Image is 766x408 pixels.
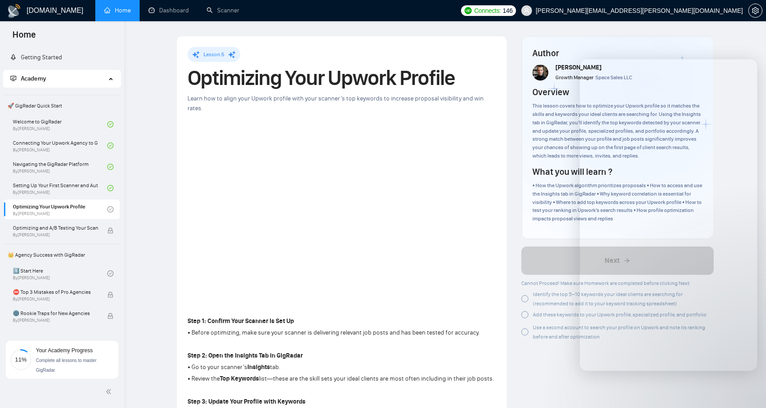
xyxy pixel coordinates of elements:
span: Academy [10,75,46,82]
span: check-circle [107,270,113,277]
button: Next [521,246,714,275]
span: ⛔ Top 3 Mistakes of Pro Agencies [13,288,98,296]
span: lock [107,227,113,234]
button: setting [748,4,762,18]
iframe: To enrich screen reader interactions, please activate Accessibility in Grammarly extension settings [580,59,757,371]
span: lock [107,313,113,319]
span: lock [107,292,113,298]
span: By [PERSON_NAME] [13,232,98,238]
iframe: To enrich screen reader interactions, please activate Accessibility in Grammarly extension settings [736,378,757,399]
span: 👑 Agency Success with GigRadar [4,246,120,264]
div: This lesson covers how to optimize your Upwork profile so it matches the skills and keywords your... [532,102,703,160]
span: check-circle [107,142,113,149]
strong: Step 1: Confirm Your Scanner Is Set Up [188,317,294,325]
a: Setting Up Your First Scanner and Auto-BidderBy[PERSON_NAME] [13,178,107,198]
a: searchScanner [207,7,239,14]
strong: Top Keywords [220,375,259,382]
span: user [524,8,530,14]
span: check-circle [107,206,113,212]
span: 🚀 GigRadar Quick Start [4,97,120,115]
span: check-circle [107,164,113,170]
span: Add these keywords to your Upwork profile, specialized profile, and portfolio [533,312,707,318]
p: • Before optimizing, make sure your scanner is delivering relevant job posts and has been tested ... [188,328,494,338]
span: Your Academy Progress [36,347,93,354]
a: homeHome [104,7,131,14]
span: By [PERSON_NAME] [13,318,98,323]
a: Connecting Your Upwork Agency to GigRadarBy[PERSON_NAME] [13,136,107,155]
a: Navigating the GigRadar PlatformBy[PERSON_NAME] [13,157,107,177]
img: vlad-t.jpg [532,65,548,81]
h4: What you will learn ? [532,166,612,178]
h4: Overview [532,86,569,98]
span: check-circle [107,185,113,191]
a: 1️⃣ Start HereBy[PERSON_NAME] [13,264,107,283]
img: logo [7,4,21,18]
div: • How the Upwork algorithm prioritizes proposals • How to access and use the Insights tab in GigR... [532,181,703,223]
span: Lesson 5 [203,51,224,58]
p: • Go to your scanner’s tab. [188,362,494,372]
span: [PERSON_NAME] [555,64,602,71]
span: Optimizing and A/B Testing Your Scanner for Better Results [13,223,98,232]
span: 🌚 Rookie Traps for New Agencies [13,309,98,318]
li: Getting Started [3,49,121,66]
span: By [PERSON_NAME] [13,296,98,302]
span: Complete all lessons to master GigRadar. [36,358,97,373]
span: Growth Manager [555,74,594,81]
span: 146 [503,6,512,15]
img: upwork-logo.png [465,7,472,14]
span: double-left [106,387,114,396]
h4: Author [532,47,703,59]
span: 11% [10,357,31,362]
a: Welcome to GigRadarBy[PERSON_NAME] [13,115,107,134]
h1: Optimizing Your Upwork Profile [188,68,496,88]
span: ☠️ Fatal Traps for Solo Freelancers [13,330,98,339]
strong: Step 2: Open the Insights Tab in GigRadar [188,352,303,359]
span: Learn how to align your Upwork profile with your scanner’s top keywords to increase proposal visi... [188,95,484,112]
strong: Insights [247,363,270,371]
strong: Step 3: Update Your Profile with Keywords [188,398,305,405]
p: • Review the list—these are the skill sets your ideal clients are most often including in their j... [188,374,494,384]
span: fund-projection-screen [10,75,16,81]
span: Connects: [474,6,501,15]
span: Use a second account to search your profile on Upwork and note its ranking before and after optim... [533,324,705,340]
a: rocketGetting Started [10,54,62,61]
span: Home [5,28,43,47]
span: Academy [21,75,46,82]
a: dashboardDashboard [149,7,189,14]
span: Identify the top 5–10 keywords your ideal clients are searching for (recommended to add it to you... [533,291,683,307]
a: Optimizing Your Upwork ProfileBy[PERSON_NAME] [13,200,107,219]
span: Cannot Proceed! Make sure Homework are completed before clicking Next: [521,280,691,286]
span: check-circle [107,121,113,127]
a: setting [748,7,762,14]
